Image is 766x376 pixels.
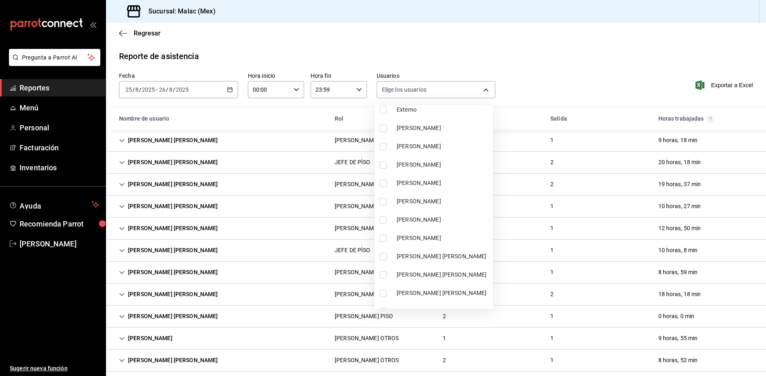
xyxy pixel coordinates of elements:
span: [PERSON_NAME] [PERSON_NAME] [397,289,490,297]
span: [PERSON_NAME] [397,234,490,242]
span: Externo [397,106,490,114]
span: [PERSON_NAME] [PERSON_NAME] [397,307,490,316]
span: [PERSON_NAME] [397,142,490,151]
span: [PERSON_NAME] [397,197,490,206]
span: [PERSON_NAME] [PERSON_NAME] [397,270,490,279]
span: [PERSON_NAME] [397,161,490,169]
span: [PERSON_NAME] [397,124,490,132]
span: [PERSON_NAME] [397,179,490,187]
span: [PERSON_NAME] [397,215,490,224]
span: [PERSON_NAME] [PERSON_NAME] [397,252,490,261]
